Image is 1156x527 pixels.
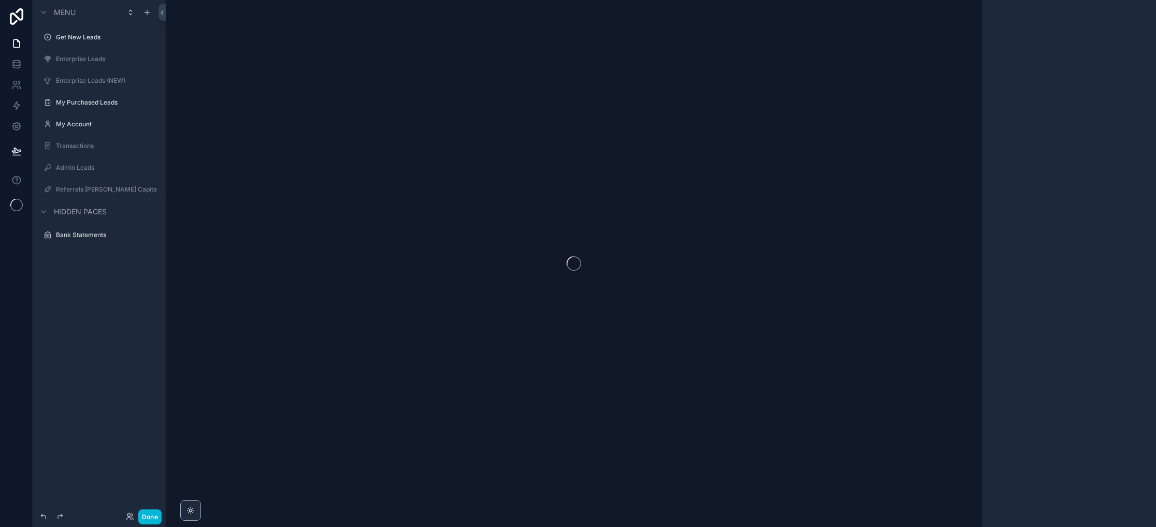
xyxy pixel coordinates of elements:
[56,77,157,85] label: Enterprise Leads (NEW)
[54,207,107,217] span: Hidden pages
[56,164,157,172] label: Admin Leads
[56,120,157,128] label: My Account
[54,7,76,18] span: Menu
[56,185,157,194] label: Referrals [PERSON_NAME] Capital
[56,98,157,107] label: My Purchased Leads
[56,55,157,63] label: Enterprise Leads
[56,33,157,41] label: Get New Leads
[56,231,157,239] label: Bank Statements
[56,142,157,150] label: Transactions
[138,509,162,524] button: Done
